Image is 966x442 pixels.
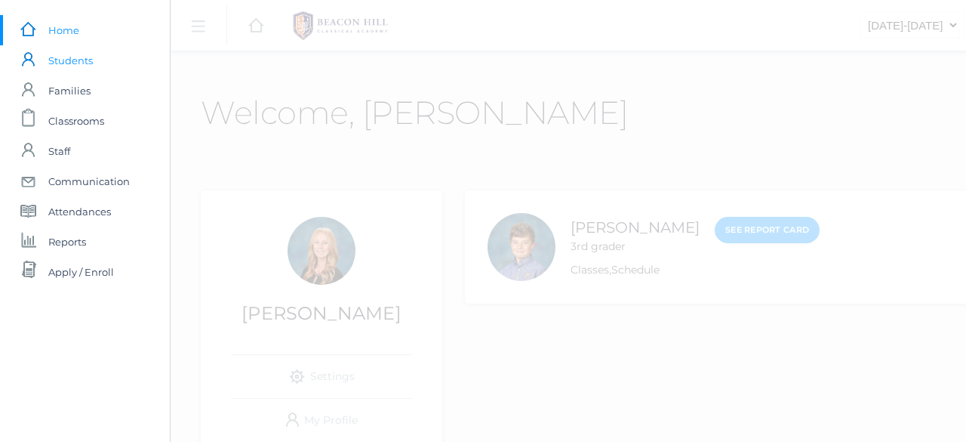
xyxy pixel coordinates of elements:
span: Communication [48,166,130,196]
span: Staff [48,136,70,166]
span: Home [48,15,79,45]
span: Students [48,45,93,76]
span: Apply / Enroll [48,257,114,287]
span: Reports [48,227,86,257]
span: Attendances [48,196,111,227]
span: Families [48,76,91,106]
span: Classrooms [48,106,104,136]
